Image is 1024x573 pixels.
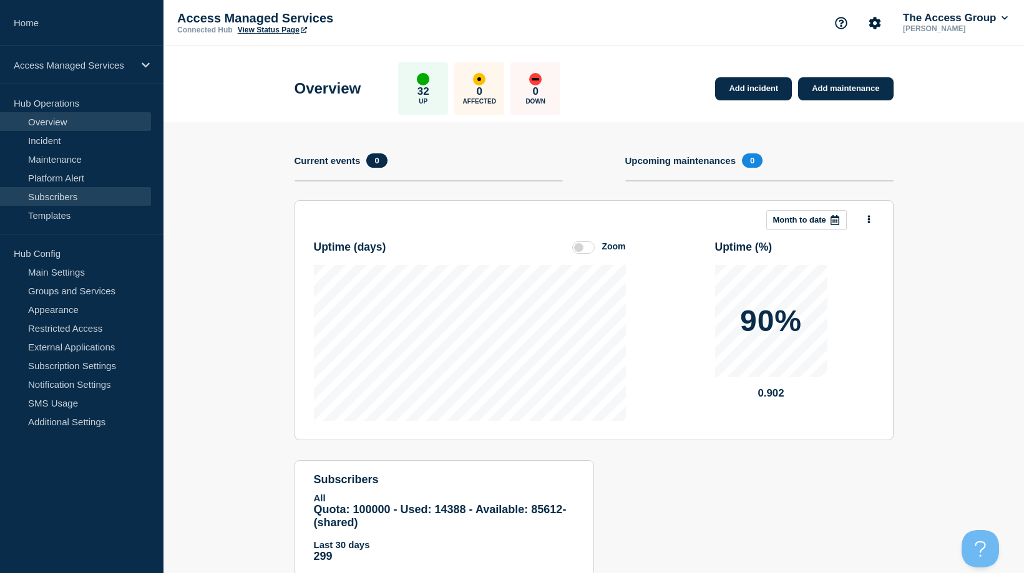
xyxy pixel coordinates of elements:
a: Add maintenance [798,77,893,100]
div: down [529,73,542,85]
p: Access Managed Services [14,60,134,70]
h4: Upcoming maintenances [625,155,736,166]
p: 0.902 [715,387,827,400]
p: 0 [533,85,539,98]
button: Support [828,10,854,36]
p: Access Managed Services [177,11,427,26]
p: Down [525,98,545,105]
div: Zoom [602,241,625,251]
div: up [417,73,429,85]
p: Last 30 days [314,539,575,550]
span: 0 [366,153,387,168]
h1: Overview [295,80,361,97]
p: 299 [314,550,575,563]
button: Month to date [766,210,847,230]
h3: Uptime ( % ) [715,241,773,254]
p: Month to date [773,215,826,224]
button: Account settings [862,10,888,36]
p: Up [419,98,427,105]
p: Affected [463,98,496,105]
p: 0 [477,85,482,98]
p: [PERSON_NAME] [900,24,1010,33]
a: View Status Page [238,26,307,34]
span: 0 [742,153,763,168]
p: Connected Hub [177,26,233,34]
a: Add incident [715,77,792,100]
p: 90% [740,306,802,336]
span: Quota: 100000 - Used: 14388 - Available: 85612 - (shared) [314,503,567,529]
h4: Current events [295,155,361,166]
h3: Uptime ( days ) [314,241,386,254]
div: affected [473,73,485,85]
iframe: Help Scout Beacon - Open [962,530,999,567]
h4: subscribers [314,473,575,486]
button: The Access Group [900,12,1010,24]
p: All [314,493,575,503]
p: 32 [417,85,429,98]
